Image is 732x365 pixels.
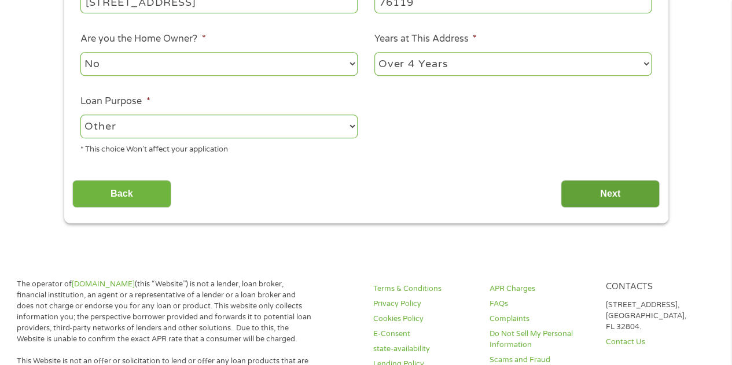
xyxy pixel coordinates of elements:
[374,33,477,45] label: Years at This Address
[606,300,708,333] p: [STREET_ADDRESS], [GEOGRAPHIC_DATA], FL 32804.
[373,314,476,325] a: Cookies Policy
[490,283,592,294] a: APR Charges
[606,282,708,293] h4: Contacts
[373,344,476,355] a: state-availability
[80,33,205,45] label: Are you the Home Owner?
[490,298,592,309] a: FAQs
[373,298,476,309] a: Privacy Policy
[373,283,476,294] a: Terms & Conditions
[606,337,708,348] a: Contact Us
[490,329,592,351] a: Do Not Sell My Personal Information
[17,279,314,344] p: The operator of (this “Website”) is not a lender, loan broker, financial institution, an agent or...
[561,180,660,208] input: Next
[80,95,150,108] label: Loan Purpose
[373,329,476,340] a: E-Consent
[80,140,358,156] div: * This choice Won’t affect your application
[72,180,171,208] input: Back
[72,279,135,289] a: [DOMAIN_NAME]
[490,314,592,325] a: Complaints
